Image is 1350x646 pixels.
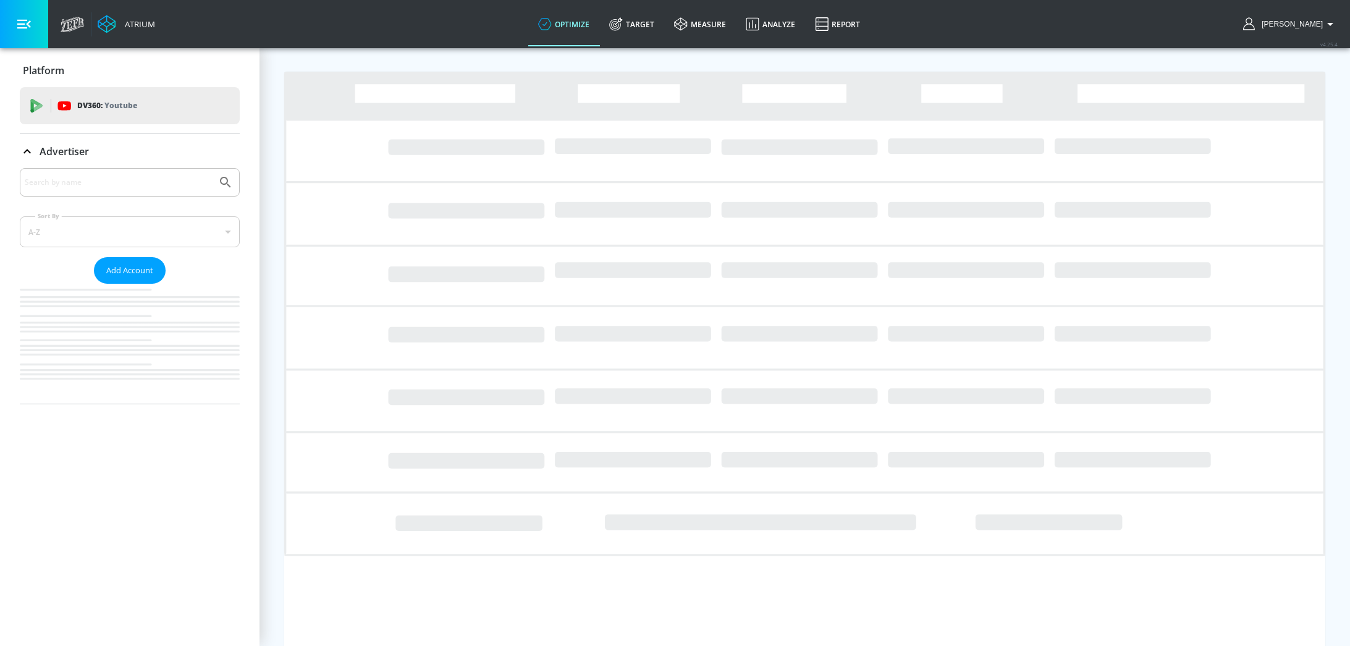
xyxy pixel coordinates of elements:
[23,64,64,77] p: Platform
[805,2,870,46] a: Report
[664,2,736,46] a: measure
[1257,20,1323,28] span: login as: stephanie.wolklin@zefr.com
[98,15,155,33] a: Atrium
[35,212,62,220] label: Sort By
[528,2,599,46] a: optimize
[20,134,240,169] div: Advertiser
[106,263,153,278] span: Add Account
[40,145,89,158] p: Advertiser
[599,2,664,46] a: Target
[1243,17,1338,32] button: [PERSON_NAME]
[20,284,240,404] nav: list of Advertiser
[736,2,805,46] a: Analyze
[77,99,137,113] p: DV360:
[20,53,240,88] div: Platform
[1320,41,1338,48] span: v 4.25.4
[94,257,166,284] button: Add Account
[20,87,240,124] div: DV360: Youtube
[20,168,240,404] div: Advertiser
[20,216,240,247] div: A-Z
[25,174,212,190] input: Search by name
[104,99,137,112] p: Youtube
[120,19,155,30] div: Atrium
